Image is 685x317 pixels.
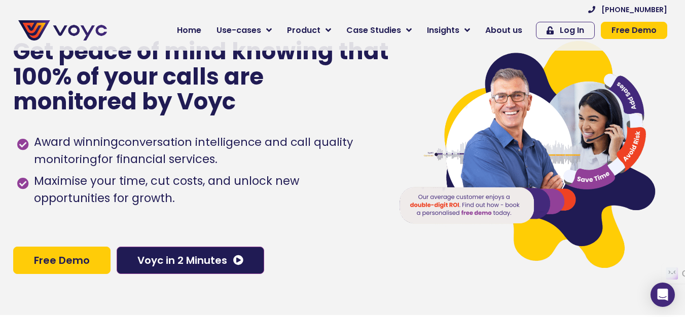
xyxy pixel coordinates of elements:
a: Log In [536,22,595,39]
div: Open Intercom Messenger [651,283,675,307]
span: Insights [427,24,459,36]
a: Free Demo [601,22,667,39]
span: Voyc in 2 Minutes [137,255,227,265]
a: Home [169,20,209,41]
p: Get peace of mind knowing that 100% of your calls are monitored by Voyc [13,39,390,114]
span: Log In [560,26,584,34]
span: Case Studies [346,24,401,36]
a: Free Demo [13,247,111,274]
span: Award winning for financial services. [31,134,378,168]
a: [PHONE_NUMBER] [588,6,667,13]
span: Maximise your time, cut costs, and unlock new opportunities for growth. [31,173,378,207]
a: Voyc in 2 Minutes [117,247,264,274]
span: Free Demo [611,26,657,34]
span: Product [287,24,320,36]
span: About us [485,24,522,36]
span: Free Demo [34,255,90,265]
a: Product [279,20,339,41]
span: [PHONE_NUMBER] [601,6,667,13]
h1: conversation intelligence and call quality monitoring [34,134,353,167]
a: About us [478,20,530,41]
img: voyc-full-logo [18,20,107,41]
a: Use-cases [209,20,279,41]
a: Insights [419,20,478,41]
a: Case Studies [339,20,419,41]
span: Use-cases [217,24,261,36]
span: Home [177,24,201,36]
